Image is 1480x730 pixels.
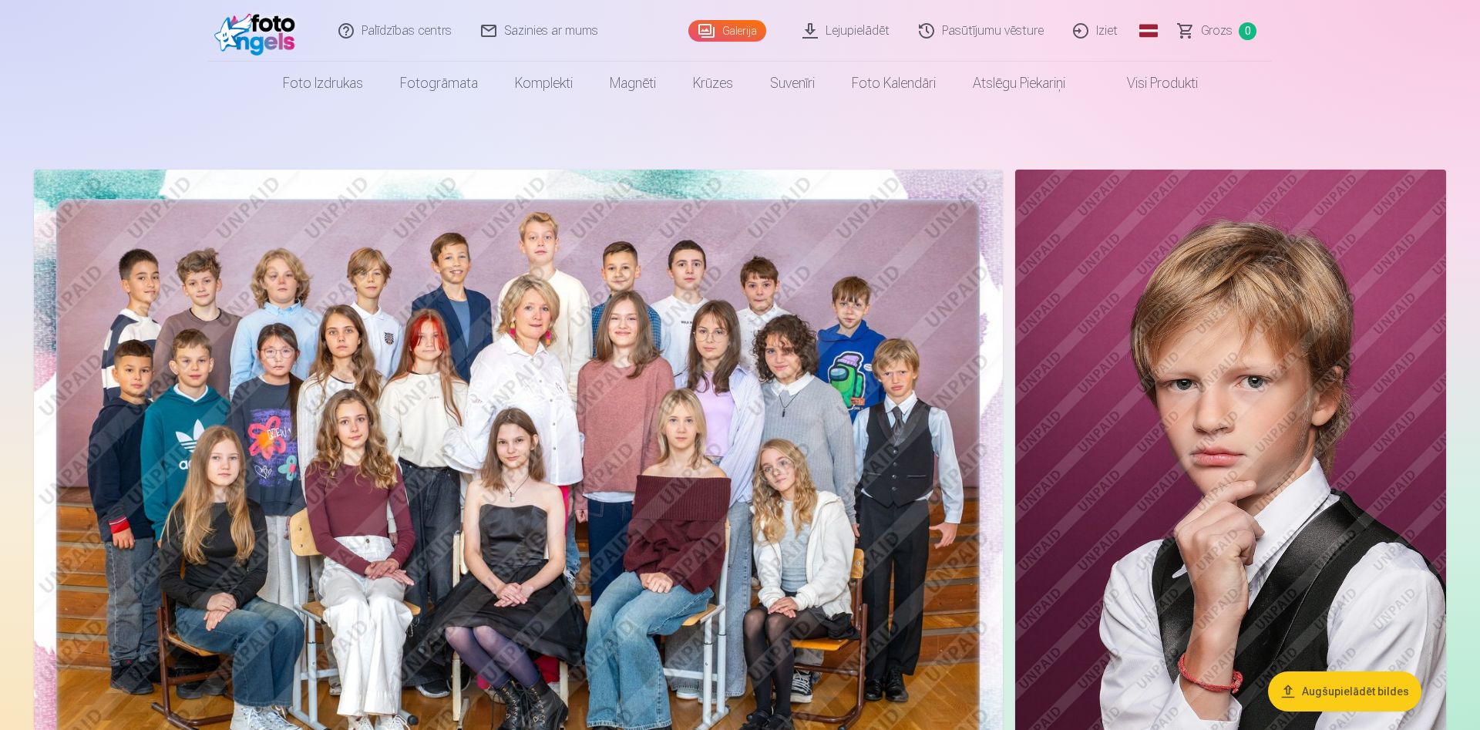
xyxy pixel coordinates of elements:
span: Grozs [1201,22,1233,40]
a: Visi produkti [1084,62,1216,105]
a: Atslēgu piekariņi [954,62,1084,105]
img: /fa1 [214,6,303,56]
a: Krūzes [674,62,752,105]
span: 0 [1239,22,1256,40]
a: Foto kalendāri [833,62,954,105]
a: Komplekti [496,62,591,105]
a: Fotogrāmata [382,62,496,105]
a: Suvenīri [752,62,833,105]
button: Augšupielādēt bildes [1268,671,1421,711]
a: Galerija [688,20,766,42]
a: Foto izdrukas [264,62,382,105]
a: Magnēti [591,62,674,105]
